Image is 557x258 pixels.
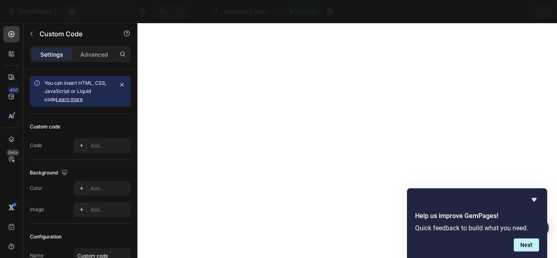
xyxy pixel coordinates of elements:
[91,206,129,214] div: Add...
[154,3,187,20] div: Undo/Redo
[415,224,539,232] p: Quick feedback to build what you need.
[398,7,451,16] span: 1 product assigned
[91,142,129,150] div: Add...
[137,23,557,258] iframe: Design area
[480,8,493,15] span: Save
[80,50,108,59] p: Advanced
[56,96,83,102] a: Learn more
[40,29,109,39] p: Custom Code
[30,233,62,240] div: Configuration
[415,211,539,221] h2: Help us improve GemPages!
[53,7,57,16] p: 7
[473,3,500,20] button: Save
[221,7,223,16] span: /
[514,238,539,251] button: Next question
[30,206,44,213] div: Image
[91,185,129,192] div: Add...
[415,195,539,251] div: Help us improve GemPages!
[40,50,63,59] p: Settings
[30,142,42,149] div: Code
[391,3,469,20] button: 1 product assigned
[8,87,20,93] div: 450
[529,195,539,205] button: Hide survey
[3,3,61,20] button: 7
[44,80,106,102] span: You can insert HTML, CSS, JavaScript or Liquid code
[6,149,20,156] div: Beta
[30,123,60,130] div: Custom code
[224,7,267,16] span: CREATINA 1WH
[30,168,69,179] div: Background
[30,185,42,192] div: Color
[510,7,530,16] div: Publish
[294,8,317,15] span: Published
[503,3,537,20] button: Publish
